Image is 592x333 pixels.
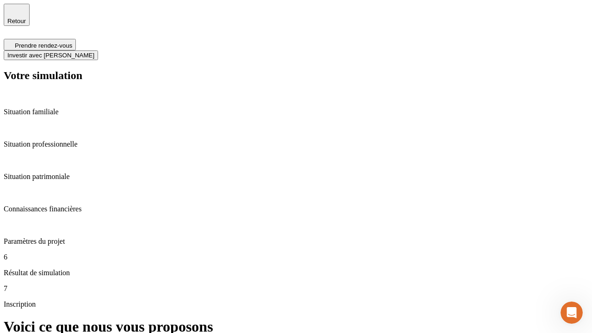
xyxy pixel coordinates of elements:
[4,284,588,293] p: 7
[4,4,30,26] button: Retour
[4,237,588,246] p: Paramètres du projet
[4,140,588,148] p: Situation professionnelle
[4,69,588,82] h2: Votre simulation
[4,300,588,308] p: Inscription
[7,18,26,25] span: Retour
[15,42,72,49] span: Prendre rendez-vous
[561,302,583,324] iframe: Intercom live chat
[4,205,588,213] p: Connaissances financières
[4,173,588,181] p: Situation patrimoniale
[4,108,588,116] p: Situation familiale
[4,253,588,261] p: 6
[4,50,98,60] button: Investir avec [PERSON_NAME]
[4,39,76,50] button: Prendre rendez-vous
[4,269,588,277] p: Résultat de simulation
[7,52,94,59] span: Investir avec [PERSON_NAME]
